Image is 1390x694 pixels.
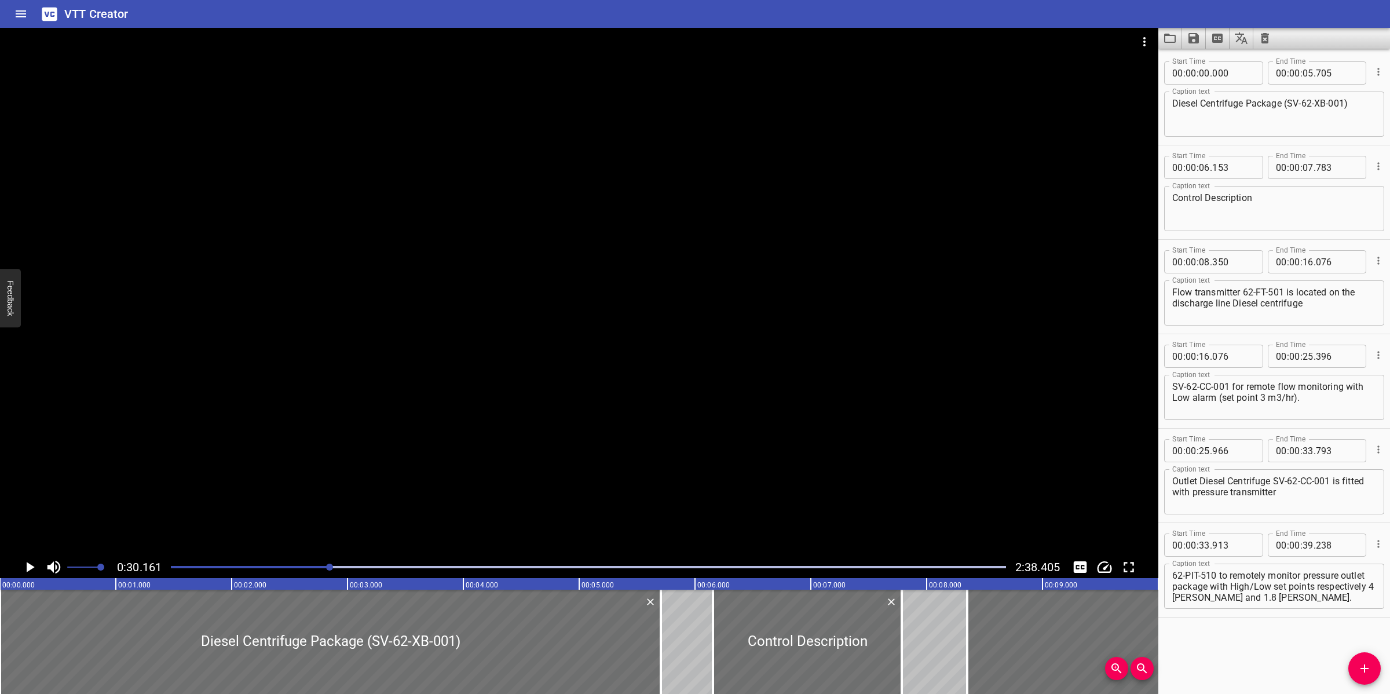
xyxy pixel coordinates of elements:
[884,594,897,609] div: Delete Cue
[117,560,162,574] span: 0:30.161
[1287,439,1289,462] span: :
[1197,345,1199,368] span: :
[2,581,35,589] text: 00:00.000
[1172,439,1183,462] input: 00
[466,581,498,589] text: 00:04.000
[1314,345,1316,368] span: .
[1210,534,1212,557] span: .
[1371,253,1386,268] button: Cue Options
[1172,61,1183,85] input: 00
[1197,61,1199,85] span: :
[1197,534,1199,557] span: :
[697,581,730,589] text: 00:06.000
[1371,64,1386,79] button: Cue Options
[1289,61,1300,85] input: 00
[1276,250,1287,273] input: 00
[1314,156,1316,179] span: .
[1199,250,1210,273] input: 08
[1199,439,1210,462] input: 25
[1015,560,1060,574] span: 2:38.405
[1212,156,1254,179] input: 153
[1186,61,1197,85] input: 00
[1371,536,1386,551] button: Cue Options
[1289,345,1300,368] input: 00
[884,594,899,609] button: Delete
[929,581,961,589] text: 00:08.000
[1069,556,1091,578] button: Toggle captions
[1371,246,1384,276] div: Cue Options
[1371,529,1384,559] div: Cue Options
[1045,581,1077,589] text: 00:09.000
[1314,439,1316,462] span: .
[118,581,151,589] text: 00:01.000
[1300,250,1303,273] span: :
[1371,57,1384,87] div: Cue Options
[1316,345,1358,368] input: 396
[1206,28,1230,49] button: Extract captions from video
[1172,570,1376,603] textarea: 62-PIT-510 to remotely monitor pressure outlet package with High/Low set points respectively 4 [P...
[1316,250,1358,273] input: 076
[43,556,65,578] button: Toggle mute
[1371,442,1386,457] button: Cue Options
[1371,340,1384,370] div: Cue Options
[1303,345,1314,368] input: 25
[1276,439,1287,462] input: 00
[19,556,41,578] button: Play/Pause
[171,566,1006,568] div: Play progress
[643,594,656,609] div: Delete Cue
[1172,250,1183,273] input: 00
[1371,434,1384,465] div: Cue Options
[1289,250,1300,273] input: 00
[643,594,658,609] button: Delete
[1276,156,1287,179] input: 00
[1303,534,1314,557] input: 39
[234,581,266,589] text: 00:02.000
[1183,439,1186,462] span: :
[1316,61,1358,85] input: 705
[1287,156,1289,179] span: :
[1210,345,1212,368] span: .
[1210,250,1212,273] span: .
[1186,345,1197,368] input: 00
[1287,534,1289,557] span: :
[1172,534,1183,557] input: 00
[1314,534,1316,557] span: .
[1210,439,1212,462] span: .
[1212,61,1254,85] input: 000
[1371,159,1386,174] button: Cue Options
[1348,652,1381,685] button: Add Cue
[1212,534,1254,557] input: 913
[1172,98,1376,131] textarea: Diesel Centrifuge Package (SV-62-XB-001)
[1183,250,1186,273] span: :
[350,581,382,589] text: 00:03.000
[1258,31,1272,45] svg: Clear captions
[64,5,129,23] h6: VTT Creator
[1210,156,1212,179] span: .
[1303,439,1314,462] input: 33
[1183,156,1186,179] span: :
[1314,250,1316,273] span: .
[1197,250,1199,273] span: :
[1300,534,1303,557] span: :
[1172,156,1183,179] input: 00
[1186,534,1197,557] input: 00
[1212,439,1254,462] input: 966
[1183,61,1186,85] span: :
[1197,156,1199,179] span: :
[1303,156,1314,179] input: 07
[1172,381,1376,414] textarea: SV-62-CC-001 for remote flow monitoring with Low alarm (set point 3 m3/hr).
[1289,534,1300,557] input: 00
[1210,61,1212,85] span: .
[1093,556,1115,578] button: Change Playback Speed
[1186,250,1197,273] input: 00
[1199,156,1210,179] input: 06
[1172,345,1183,368] input: 00
[1316,439,1358,462] input: 793
[1093,556,1115,578] div: Playback Speed
[1303,250,1314,273] input: 16
[1314,61,1316,85] span: .
[1105,657,1128,680] button: Zoom In
[1172,476,1376,509] textarea: Outlet Diesel Centrifuge SV-62-CC-001 is fitted with pressure transmitter
[1131,657,1154,680] button: Zoom Out
[1172,192,1376,225] textarea: Control Description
